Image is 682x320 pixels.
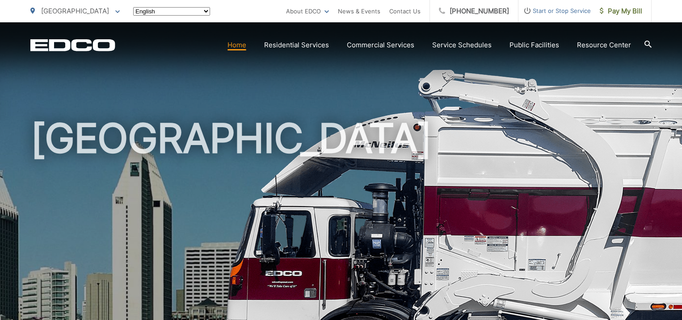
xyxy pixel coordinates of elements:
[41,7,109,15] span: [GEOGRAPHIC_DATA]
[227,40,246,50] a: Home
[133,7,210,16] select: Select a language
[509,40,559,50] a: Public Facilities
[600,6,642,17] span: Pay My Bill
[264,40,329,50] a: Residential Services
[338,6,380,17] a: News & Events
[389,6,421,17] a: Contact Us
[286,6,329,17] a: About EDCO
[30,39,115,51] a: EDCD logo. Return to the homepage.
[432,40,492,50] a: Service Schedules
[577,40,631,50] a: Resource Center
[347,40,414,50] a: Commercial Services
